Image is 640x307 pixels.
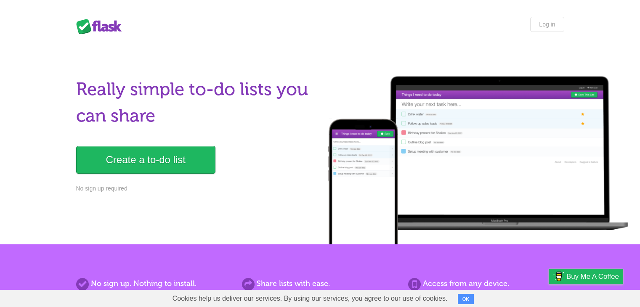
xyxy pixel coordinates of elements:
a: Log in [530,17,564,32]
button: OK [458,294,474,304]
h2: Access from any device. [408,278,564,289]
img: Buy me a coffee [553,269,564,283]
a: Create a to-do list [76,146,215,174]
p: No sign up required [76,184,315,193]
h2: No sign up. Nothing to install. [76,278,232,289]
span: Cookies help us deliver our services. By using our services, you agree to our use of cookies. [164,290,456,307]
span: Buy me a coffee [566,269,619,284]
a: Buy me a coffee [549,269,623,284]
div: Flask Lists [76,19,127,34]
h2: Share lists with ease. [242,278,398,289]
h1: Really simple to-do lists you can share [76,76,315,129]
